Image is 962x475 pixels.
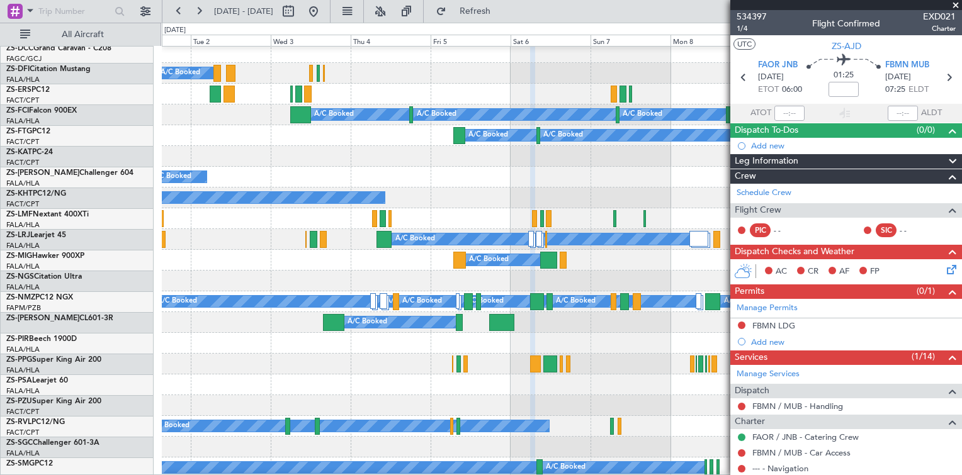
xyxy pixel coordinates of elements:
[6,116,40,126] a: FALA/HLA
[912,350,935,363] span: (1/14)
[6,398,101,405] a: ZS-PZUSuper King Air 200
[271,35,351,46] div: Wed 3
[6,460,35,467] span: ZS-SMG
[6,356,101,364] a: ZS-PPGSuper King Air 200
[900,225,928,236] div: - -
[735,123,798,138] span: Dispatch To-Dos
[735,154,798,169] span: Leg Information
[511,35,591,46] div: Sat 6
[152,167,191,186] div: A/C Booked
[758,84,779,96] span: ETOT
[556,292,596,311] div: A/C Booked
[758,59,798,72] span: FAOR JNB
[870,265,880,278] span: FP
[735,384,769,398] span: Dispatch
[6,128,32,135] span: ZS-FTG
[839,265,849,278] span: AF
[6,273,82,281] a: ZS-NGSCitation Ultra
[33,30,133,39] span: All Aircraft
[214,6,273,17] span: [DATE] - [DATE]
[923,23,956,34] span: Charter
[464,292,504,311] div: A/C Booked
[735,203,781,218] span: Flight Crew
[921,107,942,120] span: ALDT
[774,106,805,121] input: --:--
[6,439,99,447] a: ZS-SGCChallenger 601-3A
[449,7,502,16] span: Refresh
[469,250,509,269] div: A/C Booked
[6,407,39,416] a: FACT/CPT
[6,418,65,426] a: ZS-RVLPC12/NG
[157,292,197,311] div: A/C Booked
[6,107,77,115] a: ZS-FCIFalcon 900EX
[782,84,802,96] span: 06:00
[6,232,66,239] a: ZS-LRJLearjet 45
[150,416,190,435] div: A/C Booked
[923,10,956,23] span: EXD021
[6,211,89,218] a: ZS-LMFNextant 400XTi
[885,59,929,72] span: FBMN MUB
[6,45,33,52] span: ZS-DCC
[724,292,764,311] div: A/C Booked
[6,335,29,343] span: ZS-PIR
[6,179,40,188] a: FALA/HLA
[6,232,30,239] span: ZS-LRJ
[917,123,935,137] span: (0/0)
[6,199,39,209] a: FACT/CPT
[6,252,32,260] span: ZS-MIG
[6,345,40,354] a: FALA/HLA
[6,366,40,375] a: FALA/HLA
[6,252,84,260] a: ZS-MIGHawker 900XP
[737,302,798,315] a: Manage Permits
[6,158,39,167] a: FACT/CPT
[758,71,784,84] span: [DATE]
[6,294,73,301] a: ZS-NMZPC12 NGX
[623,105,662,124] div: A/C Booked
[6,282,40,292] a: FALA/HLA
[885,84,905,96] span: 07:25
[6,418,31,426] span: ZS-RVL
[812,17,880,30] div: Flight Confirmed
[417,105,456,124] div: A/C Booked
[6,169,133,177] a: ZS-[PERSON_NAME]Challenger 604
[6,335,77,343] a: ZS-PIRBeech 1900D
[6,398,32,405] span: ZS-PZU
[6,148,32,156] span: ZS-KAT
[164,25,186,36] div: [DATE]
[808,265,818,278] span: CR
[6,137,39,147] a: FACT/CPT
[876,223,897,237] div: SIC
[6,190,66,198] a: ZS-KHTPC12/NG
[6,86,31,94] span: ZS-ERS
[908,84,929,96] span: ELDT
[191,35,271,46] div: Tue 2
[6,86,50,94] a: ZS-ERSPC12
[468,126,508,145] div: A/C Booked
[395,230,435,249] div: A/C Booked
[6,211,33,218] span: ZS-LMF
[735,350,767,365] span: Services
[6,241,40,250] a: FALA/HLA
[776,265,787,278] span: AC
[735,169,756,184] span: Crew
[348,313,387,332] div: A/C Booked
[6,107,29,115] span: ZS-FCI
[6,386,40,396] a: FALA/HLA
[832,40,861,53] span: ZS-AJD
[38,2,111,21] input: Trip Number
[6,75,40,84] a: FALA/HLA
[750,223,771,237] div: PIC
[402,292,442,311] div: A/C Booked
[161,64,200,82] div: A/C Booked
[431,35,511,46] div: Fri 5
[6,439,33,447] span: ZS-SGC
[6,128,50,135] a: ZS-FTGPC12
[733,38,755,50] button: UTC
[6,303,41,313] a: FAPM/PZB
[737,23,767,34] span: 1/4
[6,54,42,64] a: FAGC/GCJ
[737,368,800,381] a: Manage Services
[543,126,583,145] div: A/C Booked
[885,71,911,84] span: [DATE]
[6,449,40,458] a: FALA/HLA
